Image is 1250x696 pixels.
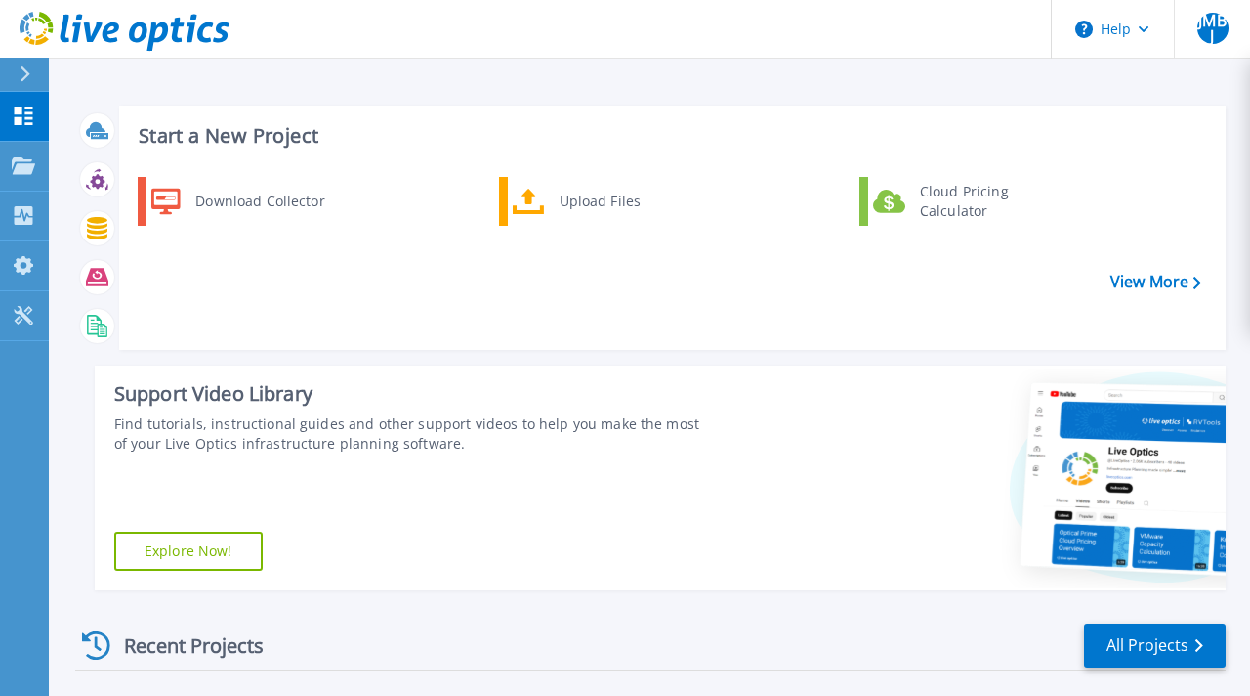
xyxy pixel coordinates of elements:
a: View More [1110,273,1201,291]
div: Download Collector [186,182,333,221]
a: Upload Files [499,177,699,226]
div: Cloud Pricing Calculator [910,182,1055,221]
a: Cloud Pricing Calculator [859,177,1060,226]
span: JMBJ [1197,13,1229,44]
a: Download Collector [138,177,338,226]
div: Upload Files [550,182,694,221]
div: Recent Projects [75,622,290,670]
h3: Start a New Project [139,125,1200,147]
a: Explore Now! [114,532,263,571]
a: All Projects [1084,624,1226,668]
div: Support Video Library [114,381,702,407]
div: Find tutorials, instructional guides and other support videos to help you make the most of your L... [114,414,702,454]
